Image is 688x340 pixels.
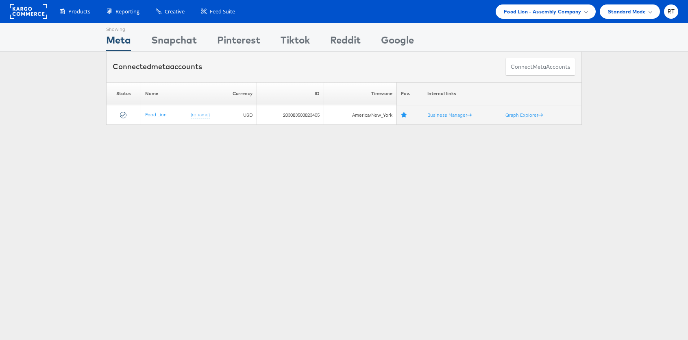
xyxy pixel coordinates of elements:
[151,62,170,71] span: meta
[330,33,361,51] div: Reddit
[505,112,543,118] a: Graph Explorer
[257,82,324,105] th: ID
[106,23,131,33] div: Showing
[165,8,185,15] span: Creative
[191,111,210,118] a: (rename)
[257,105,324,125] td: 203083503823405
[107,82,141,105] th: Status
[210,8,235,15] span: Feed Suite
[324,105,397,125] td: America/New_York
[668,9,675,14] span: RT
[141,82,214,105] th: Name
[113,61,202,72] div: Connected accounts
[504,7,581,16] span: Food Lion - Assembly Company
[324,82,397,105] th: Timezone
[68,8,90,15] span: Products
[505,58,575,76] button: ConnectmetaAccounts
[151,33,197,51] div: Snapchat
[281,33,310,51] div: Tiktok
[106,33,131,51] div: Meta
[608,7,646,16] span: Standard Mode
[427,112,472,118] a: Business Manager
[217,33,260,51] div: Pinterest
[214,105,257,125] td: USD
[145,111,167,118] a: Food Lion
[533,63,546,71] span: meta
[381,33,414,51] div: Google
[115,8,139,15] span: Reporting
[214,82,257,105] th: Currency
